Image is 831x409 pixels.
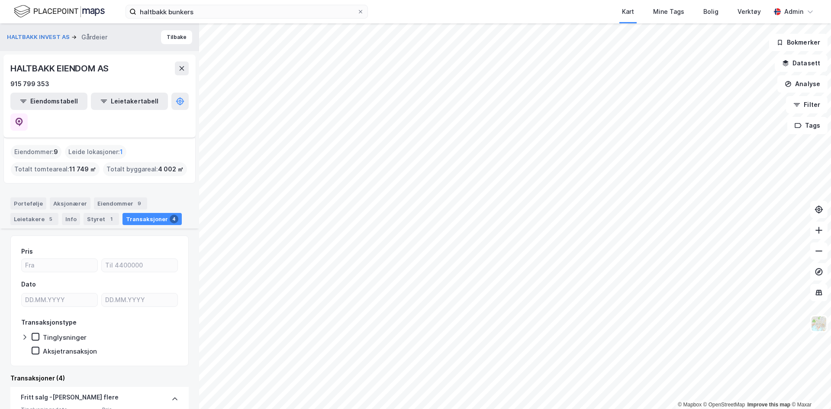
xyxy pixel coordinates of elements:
[703,402,745,408] a: OpenStreetMap
[46,215,55,223] div: 5
[22,293,97,306] input: DD.MM.YYYY
[777,75,828,93] button: Analyse
[10,79,49,89] div: 915 799 353
[102,259,177,272] input: Til 4400000
[10,93,87,110] button: Eiendomstabell
[784,6,803,17] div: Admin
[107,215,116,223] div: 1
[81,32,107,42] div: Gårdeier
[43,347,97,355] div: Aksjetransaksjon
[69,164,96,174] span: 11 749 ㎡
[10,197,46,209] div: Portefølje
[788,367,831,409] div: Kontrollprogram for chat
[22,259,97,272] input: Fra
[769,34,828,51] button: Bokmerker
[653,6,684,17] div: Mine Tags
[10,373,189,383] div: Transaksjoner (4)
[136,5,357,18] input: Søk på adresse, matrikkel, gårdeiere, leietakere eller personer
[738,6,761,17] div: Verktøy
[811,316,827,332] img: Z
[21,246,33,257] div: Pris
[170,215,178,223] div: 4
[103,162,187,176] div: Totalt byggareal :
[775,55,828,72] button: Datasett
[43,333,87,341] div: Tinglysninger
[11,162,100,176] div: Totalt tomteareal :
[786,96,828,113] button: Filter
[747,402,790,408] a: Improve this map
[161,30,192,44] button: Tilbake
[21,317,77,328] div: Transaksjonstype
[122,213,182,225] div: Transaksjoner
[158,164,184,174] span: 4 002 ㎡
[102,293,177,306] input: DD.MM.YYYY
[7,33,71,42] button: HALTBAKK INVEST AS
[10,213,58,225] div: Leietakere
[84,213,119,225] div: Styret
[21,279,36,290] div: Dato
[65,145,126,159] div: Leide lokasjoner :
[91,93,168,110] button: Leietakertabell
[11,145,61,159] div: Eiendommer :
[703,6,718,17] div: Bolig
[788,367,831,409] iframe: Chat Widget
[10,61,110,75] div: HALTBAKK EIENDOM AS
[21,392,119,406] div: Fritt salg - [PERSON_NAME] flere
[14,4,105,19] img: logo.f888ab2527a4732fd821a326f86c7f29.svg
[50,197,90,209] div: Aksjonærer
[622,6,634,17] div: Kart
[787,117,828,134] button: Tags
[62,213,80,225] div: Info
[678,402,702,408] a: Mapbox
[135,199,144,208] div: 9
[54,147,58,157] span: 9
[120,147,123,157] span: 1
[94,197,147,209] div: Eiendommer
